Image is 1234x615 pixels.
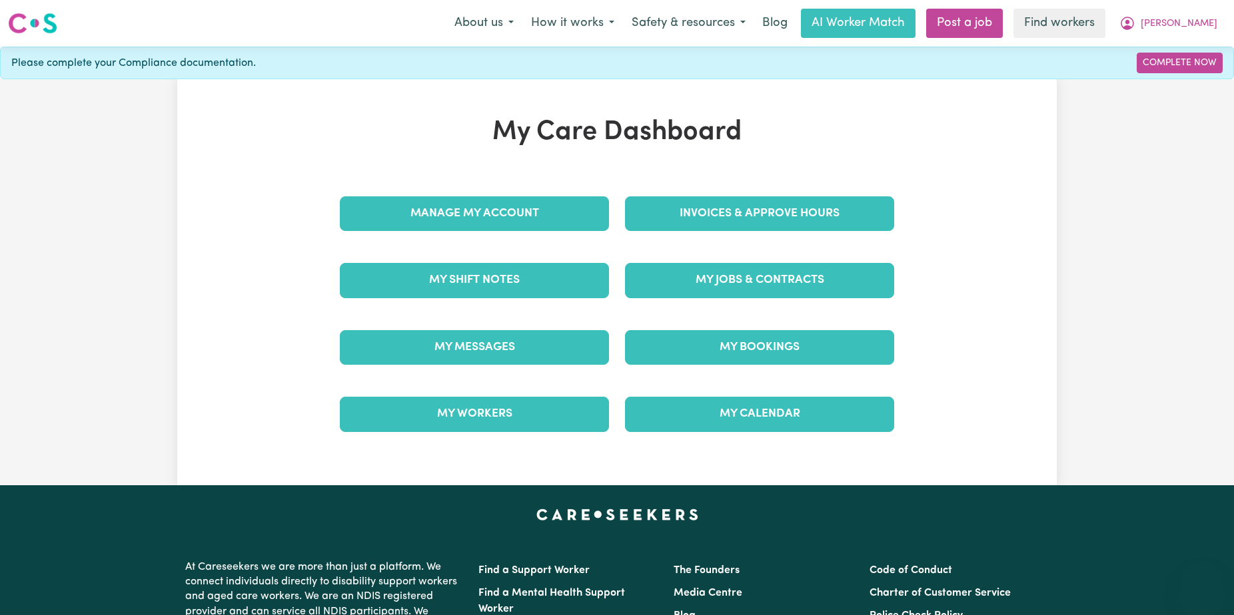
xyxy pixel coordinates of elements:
[1111,9,1226,37] button: My Account
[1013,9,1105,38] a: Find workers
[536,509,698,520] a: Careseekers home page
[340,196,609,231] a: Manage My Account
[870,588,1011,598] a: Charter of Customer Service
[625,263,894,298] a: My Jobs & Contracts
[625,196,894,231] a: Invoices & Approve Hours
[674,588,742,598] a: Media Centre
[801,9,916,38] a: AI Worker Match
[926,9,1003,38] a: Post a job
[340,397,609,431] a: My Workers
[1181,562,1223,604] iframe: Button to launch messaging window
[625,330,894,365] a: My Bookings
[478,588,625,614] a: Find a Mental Health Support Worker
[11,55,256,71] span: Please complete your Compliance documentation.
[1141,17,1217,31] span: [PERSON_NAME]
[8,11,57,35] img: Careseekers logo
[522,9,623,37] button: How it works
[332,116,902,148] h1: My Care Dashboard
[478,565,590,576] a: Find a Support Worker
[754,9,796,38] a: Blog
[1137,53,1223,73] a: Complete Now
[340,330,609,365] a: My Messages
[340,263,609,298] a: My Shift Notes
[446,9,522,37] button: About us
[625,397,894,431] a: My Calendar
[674,565,740,576] a: The Founders
[8,8,57,39] a: Careseekers logo
[870,565,952,576] a: Code of Conduct
[623,9,754,37] button: Safety & resources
